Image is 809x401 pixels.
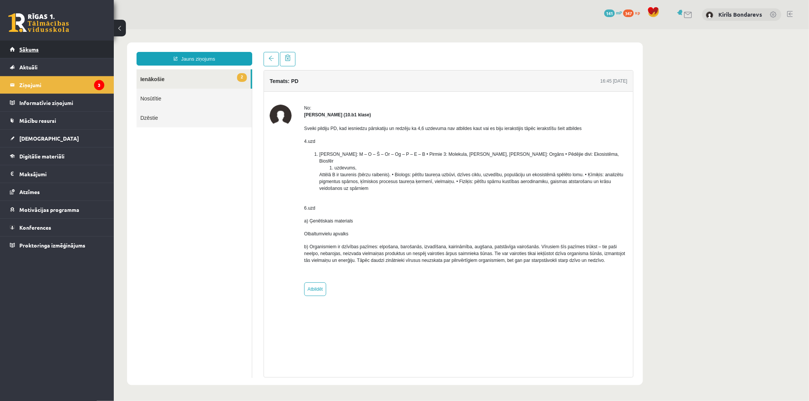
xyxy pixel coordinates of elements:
legend: Ziņojumi [19,76,104,94]
a: Digitālie materiāli [10,147,104,165]
li: [PERSON_NAME]: M – O – Š – Or – Og – P – E – B • Pirmie 3: Molekula, [PERSON_NAME], [PERSON_NAME]... [206,122,514,163]
a: Informatīvie ziņojumi [10,94,104,111]
a: Jauns ziņojums [23,23,138,36]
h4: Temats: PD [156,49,185,55]
a: Kirils Bondarevs [718,11,762,18]
a: Maksājumi [10,165,104,183]
span: xp [635,9,640,16]
a: Sākums [10,41,104,58]
span: Sākums [19,46,39,53]
p: Sveiki pildiju PD, kad iesniedzu pārskatiju un redzēju ka 4,6 uzdevuma nav atbildes kaut vai es b... [190,96,514,103]
legend: Maksājumi [19,165,104,183]
a: Mācību resursi [10,112,104,129]
p: a) Ģenētiskais materials [190,188,514,195]
span: Digitālie materiāli [19,153,64,160]
li: uzdevums, [221,135,514,142]
div: 16:45 [DATE] [487,49,514,55]
a: 2Ienākošie [23,40,137,60]
p: b) Organismiem ir dzīvības pazīmes: elpošana, barošanās, izvadīšana, kairināmība, augšana, patstā... [190,214,514,235]
a: Rīgas 1. Tālmācības vidusskola [8,13,69,32]
a: [DEMOGRAPHIC_DATA] [10,130,104,147]
a: Ziņojumi3 [10,76,104,94]
span: [DEMOGRAPHIC_DATA] [19,135,79,142]
a: Motivācijas programma [10,201,104,218]
a: 347 xp [623,9,644,16]
p: 6.uzd [190,175,514,182]
a: Dzēstie [23,79,138,98]
strong: [PERSON_NAME] (10.b1 klase) [190,83,257,88]
img: Karloss Filips Filipsons [156,75,178,97]
a: Nosūtītie [23,60,138,79]
span: mP [616,9,622,16]
span: Konferences [19,224,51,231]
span: 347 [623,9,634,17]
span: Atzīmes [19,188,40,195]
span: Mācību resursi [19,117,56,124]
img: Kirils Bondarevs [706,11,713,19]
a: Atbildēt [190,253,212,267]
a: Aktuāli [10,58,104,76]
a: 141 mP [604,9,622,16]
span: Motivācijas programma [19,206,79,213]
legend: Informatīvie ziņojumi [19,94,104,111]
span: 2 [123,44,133,53]
a: Konferences [10,219,104,236]
a: Proktoringa izmēģinājums [10,237,104,254]
a: Atzīmes [10,183,104,200]
span: Proktoringa izmēģinājums [19,242,85,249]
p: 4.uzd [190,109,514,116]
span: 141 [604,9,615,17]
span: Aktuāli [19,64,38,70]
i: 3 [94,80,104,90]
p: Olbaltumvielu apvalks [190,201,514,208]
div: No: [190,75,514,82]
